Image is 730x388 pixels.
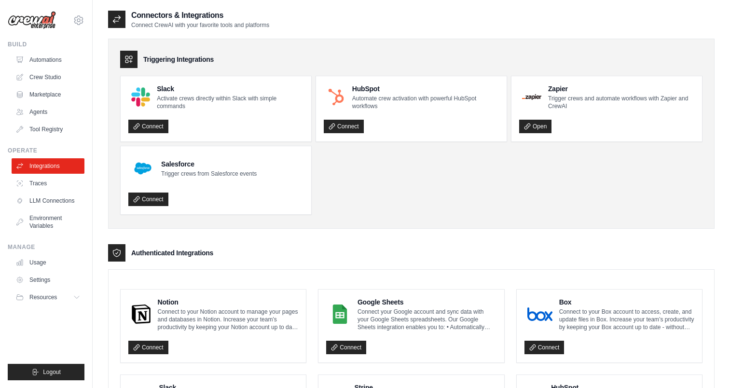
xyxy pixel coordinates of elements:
p: Trigger crews from Salesforce events [161,170,257,178]
h4: Google Sheets [358,297,496,307]
p: Connect CrewAI with your favorite tools and platforms [131,21,269,29]
h4: Notion [158,297,299,307]
a: Agents [12,104,84,120]
img: Zapier Logo [522,94,541,100]
p: Connect your Google account and sync data with your Google Sheets spreadsheets. Our Google Sheets... [358,308,496,331]
a: Connect [128,120,168,133]
h3: Triggering Integrations [143,55,214,64]
div: Operate [8,147,84,154]
h4: Salesforce [161,159,257,169]
div: Manage [8,243,84,251]
span: Logout [43,368,61,376]
a: Crew Studio [12,69,84,85]
h4: Zapier [548,84,694,94]
a: Connect [524,341,565,354]
iframe: Chat Widget [682,342,730,388]
a: Automations [12,52,84,68]
div: Build [8,41,84,48]
a: Connect [128,193,168,206]
a: LLM Connections [12,193,84,208]
button: Logout [8,364,84,380]
p: Activate crews directly within Slack with simple commands [157,95,303,110]
img: Salesforce Logo [131,157,154,180]
a: Settings [12,272,84,288]
h4: Box [559,297,694,307]
p: Connect to your Notion account to manage your pages and databases in Notion. Increase your team’s... [158,308,299,331]
a: Connect [326,341,366,354]
img: Box Logo [527,305,552,324]
h2: Connectors & Integrations [131,10,269,21]
a: Marketplace [12,87,84,102]
img: Notion Logo [131,305,151,324]
a: Usage [12,255,84,270]
a: Connect [324,120,364,133]
p: Trigger crews and automate workflows with Zapier and CrewAI [548,95,694,110]
a: Open [519,120,551,133]
h4: HubSpot [352,84,499,94]
a: Connect [128,341,168,354]
a: Integrations [12,158,84,174]
img: HubSpot Logo [327,88,345,107]
button: Resources [12,290,84,305]
span: Resources [29,293,57,301]
a: Traces [12,176,84,191]
a: Environment Variables [12,210,84,234]
a: Tool Registry [12,122,84,137]
h3: Authenticated Integrations [131,248,213,258]
img: Slack Logo [131,87,150,106]
img: Google Sheets Logo [329,305,351,324]
p: Automate crew activation with powerful HubSpot workflows [352,95,499,110]
p: Connect to your Box account to access, create, and update files in Box. Increase your team’s prod... [559,308,694,331]
img: Logo [8,11,56,29]
h4: Slack [157,84,303,94]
